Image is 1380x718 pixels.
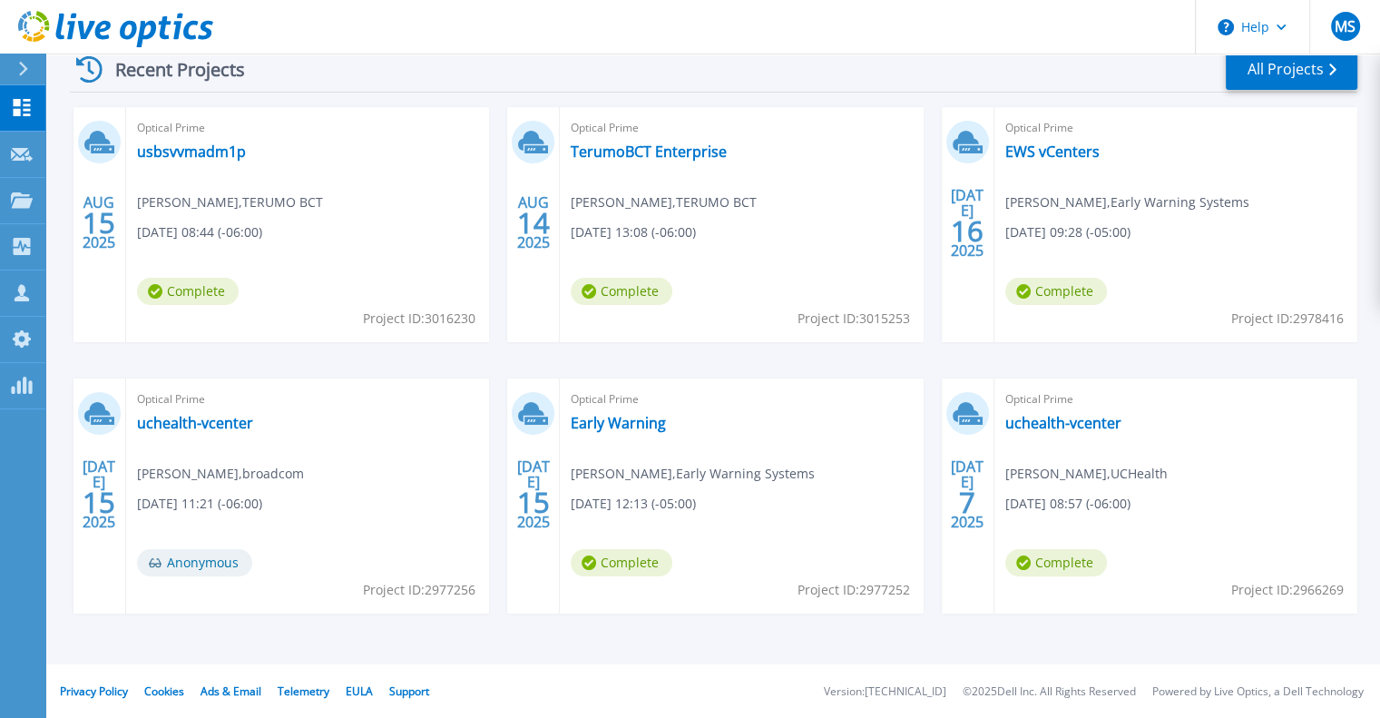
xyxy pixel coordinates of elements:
[137,222,262,242] span: [DATE] 08:44 (-06:00)
[516,461,551,527] div: [DATE] 2025
[137,389,478,409] span: Optical Prime
[1005,389,1346,409] span: Optical Prime
[389,684,429,699] a: Support
[571,389,912,409] span: Optical Prime
[571,143,727,161] a: TerumoBCT Enterprise
[571,278,672,305] span: Complete
[1231,309,1344,329] span: Project ID: 2978416
[137,278,239,305] span: Complete
[1005,222,1130,242] span: [DATE] 09:28 (-05:00)
[951,223,984,239] span: 16
[137,494,262,514] span: [DATE] 11:21 (-06:00)
[1226,49,1357,90] a: All Projects
[798,309,910,329] span: Project ID: 3015253
[1005,549,1107,576] span: Complete
[137,192,323,212] span: [PERSON_NAME] , TERUMO BCT
[137,143,246,161] a: usbsvvmadm1p
[517,495,550,510] span: 15
[82,190,116,256] div: AUG 2025
[1005,464,1168,484] span: [PERSON_NAME] , UCHealth
[137,464,304,484] span: [PERSON_NAME] , broadcom
[571,118,912,138] span: Optical Prime
[1152,686,1364,698] li: Powered by Live Optics, a Dell Technology
[1335,19,1356,34] span: MS
[82,461,116,527] div: [DATE] 2025
[798,580,910,600] span: Project ID: 2977252
[137,549,252,576] span: Anonymous
[1005,278,1107,305] span: Complete
[1005,192,1249,212] span: [PERSON_NAME] , Early Warning Systems
[363,309,475,329] span: Project ID: 3016230
[824,686,946,698] li: Version: [TECHNICAL_ID]
[516,190,551,256] div: AUG 2025
[950,461,984,527] div: [DATE] 2025
[83,495,115,510] span: 15
[571,464,815,484] span: [PERSON_NAME] , Early Warning Systems
[963,686,1136,698] li: © 2025 Dell Inc. All Rights Reserved
[144,684,184,699] a: Cookies
[1005,143,1100,161] a: EWS vCenters
[571,222,696,242] span: [DATE] 13:08 (-06:00)
[137,118,478,138] span: Optical Prime
[1231,580,1344,600] span: Project ID: 2966269
[346,684,373,699] a: EULA
[278,684,329,699] a: Telemetry
[571,549,672,576] span: Complete
[571,414,666,432] a: Early Warning
[1005,414,1121,432] a: uchealth-vcenter
[571,494,696,514] span: [DATE] 12:13 (-05:00)
[517,215,550,231] span: 14
[201,684,261,699] a: Ads & Email
[1005,118,1346,138] span: Optical Prime
[137,414,253,432] a: uchealth-vcenter
[70,47,269,92] div: Recent Projects
[1005,494,1130,514] span: [DATE] 08:57 (-06:00)
[363,580,475,600] span: Project ID: 2977256
[571,192,757,212] span: [PERSON_NAME] , TERUMO BCT
[83,215,115,231] span: 15
[959,495,975,510] span: 7
[950,190,984,256] div: [DATE] 2025
[60,684,128,699] a: Privacy Policy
